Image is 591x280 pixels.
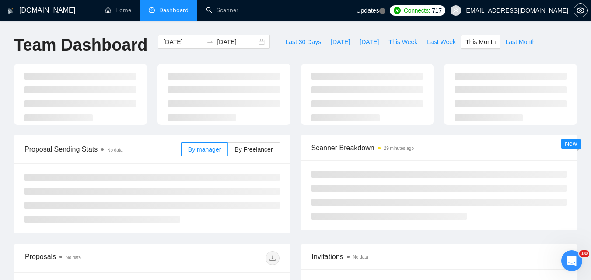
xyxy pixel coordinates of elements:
[355,35,384,49] button: [DATE]
[574,7,588,14] a: setting
[206,7,238,14] a: searchScanner
[574,3,588,17] button: setting
[107,148,122,152] span: No data
[280,35,326,49] button: Last 30 Days
[311,142,567,153] span: Scanner Breakdown
[574,7,587,14] span: setting
[356,7,379,14] span: Updates
[206,38,213,45] span: swap-right
[461,35,500,49] button: This Month
[326,35,355,49] button: [DATE]
[360,37,379,47] span: [DATE]
[285,37,321,47] span: Last 30 Days
[579,250,589,257] span: 10
[105,7,131,14] a: homeHome
[394,7,401,14] img: upwork-logo.png
[388,37,417,47] span: This Week
[188,146,221,153] span: By manager
[500,35,540,49] button: Last Month
[353,255,368,259] span: No data
[312,251,567,262] span: Invitations
[217,37,257,47] input: End date
[422,35,461,49] button: Last Week
[234,146,273,153] span: By Freelancer
[505,37,535,47] span: Last Month
[206,38,213,45] span: to
[24,144,181,155] span: Proposal Sending Stats
[7,4,14,18] img: logo
[25,251,152,265] div: Proposals
[14,35,147,55] h1: Team Dashboard
[163,37,203,47] input: Start date
[331,37,350,47] span: [DATE]
[427,37,456,47] span: Last Week
[561,250,582,271] iframe: Intercom live chat
[149,7,155,13] span: dashboard
[384,35,422,49] button: This Week
[404,6,430,15] span: Connects:
[159,7,189,14] span: Dashboard
[465,37,496,47] span: This Month
[384,146,414,151] time: 29 minutes ago
[432,6,441,15] span: 717
[565,140,577,147] span: New
[453,7,459,14] span: user
[66,255,81,260] span: No data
